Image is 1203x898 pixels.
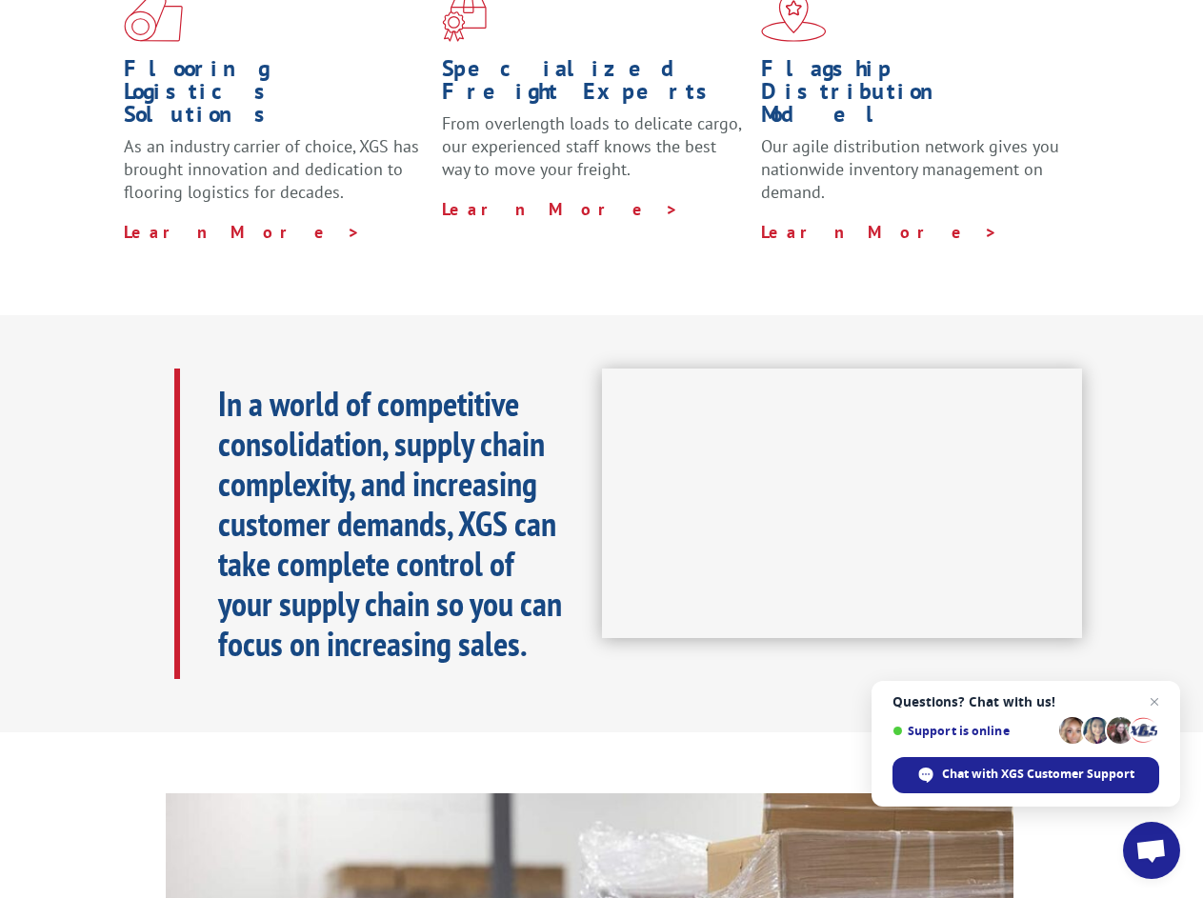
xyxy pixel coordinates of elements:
[761,221,998,243] a: Learn More >
[218,381,562,666] b: In a world of competitive consolidation, supply chain complexity, and increasing customer demands...
[602,369,1083,639] iframe: XGS Logistics Solutions
[761,135,1059,203] span: Our agile distribution network gives you nationwide inventory management on demand.
[124,57,428,135] h1: Flooring Logistics Solutions
[124,221,361,243] a: Learn More >
[1123,822,1180,879] div: Open chat
[942,766,1134,783] span: Chat with XGS Customer Support
[442,112,746,197] p: From overlength loads to delicate cargo, our experienced staff knows the best way to move your fr...
[124,135,419,203] span: As an industry carrier of choice, XGS has brought innovation and dedication to flooring logistics...
[442,198,679,220] a: Learn More >
[892,724,1053,738] span: Support is online
[761,57,1065,135] h1: Flagship Distribution Model
[442,57,746,112] h1: Specialized Freight Experts
[892,694,1159,709] span: Questions? Chat with us!
[1143,690,1166,713] span: Close chat
[892,757,1159,793] div: Chat with XGS Customer Support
